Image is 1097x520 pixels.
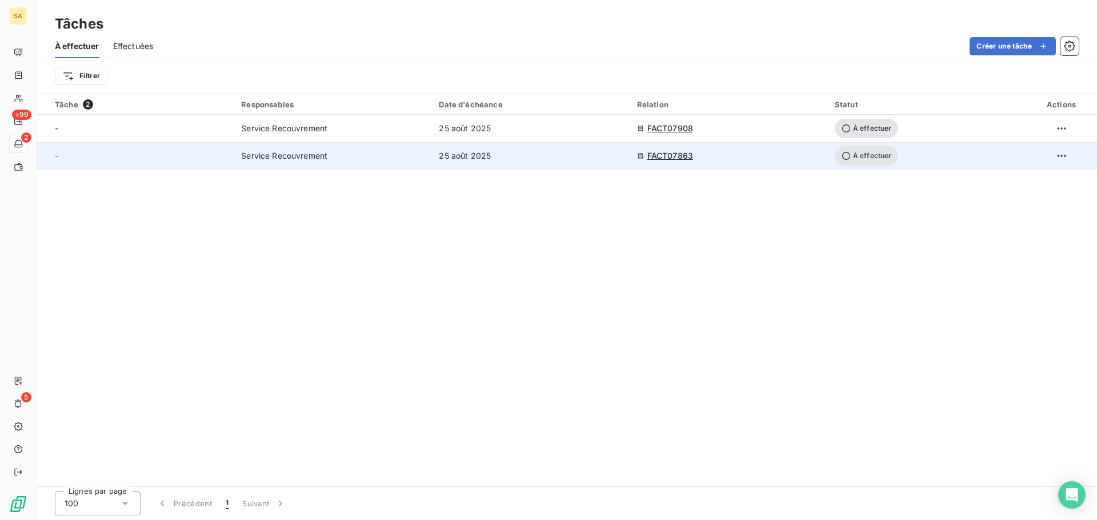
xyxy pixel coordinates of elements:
span: Service Recouvrement [241,123,327,134]
div: SA [9,7,27,25]
div: Statut [835,100,1019,109]
div: Actions [1032,100,1090,109]
span: Service Recouvrement [241,150,327,162]
div: Relation [637,100,821,109]
a: 2 [9,135,27,153]
span: 5 [21,392,31,402]
div: Tâche [55,99,227,110]
span: 25 août 2025 [439,150,491,162]
div: Open Intercom Messenger [1058,481,1086,509]
button: Précédent [150,491,219,515]
span: À effectuer [55,41,99,52]
a: +99 [9,112,27,130]
span: 25 août 2025 [439,123,491,134]
span: 2 [83,99,93,110]
span: +99 [12,110,31,120]
button: 1 [219,491,235,515]
span: À effectuer [835,119,899,138]
span: FACT07863 [647,150,693,162]
span: - [55,151,58,160]
span: À effectuer [835,146,899,166]
button: Suivant [235,491,293,515]
span: FACT07908 [647,123,693,134]
div: Date d'échéance [439,100,623,109]
span: 100 [65,498,78,509]
button: Créer une tâche [970,37,1056,55]
span: 2 [21,132,31,143]
span: - [55,123,58,133]
div: Responsables [241,100,425,109]
span: 1 [226,498,229,509]
span: Effectuées [113,41,154,52]
button: Filtrer [55,67,107,85]
img: Logo LeanPay [9,495,27,513]
h3: Tâches [55,14,103,34]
